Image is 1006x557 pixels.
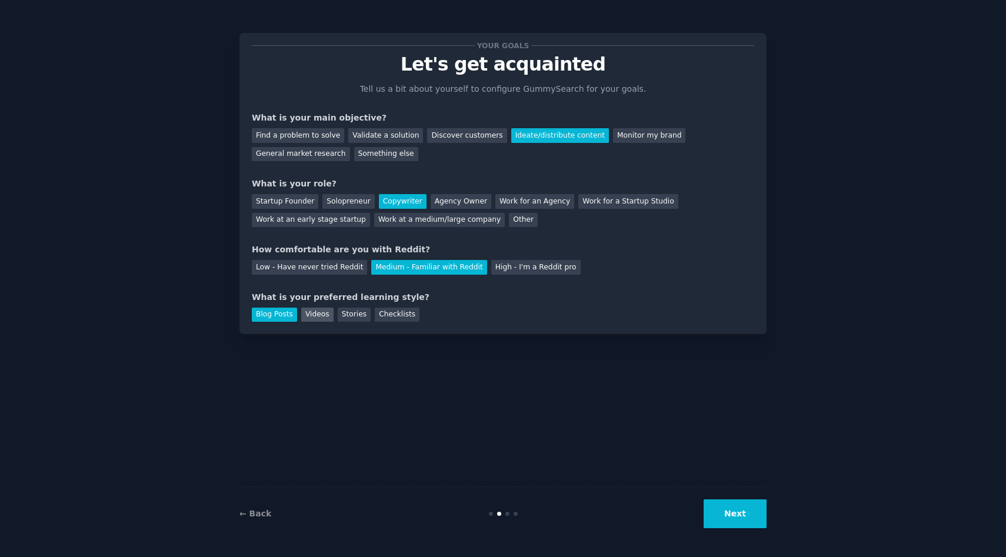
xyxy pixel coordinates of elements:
div: What is your preferred learning style? [252,291,754,303]
div: Find a problem to solve [252,128,344,143]
div: Agency Owner [431,194,491,209]
div: Medium - Familiar with Reddit [371,260,487,275]
div: Blog Posts [252,308,297,322]
div: General market research [252,147,350,162]
div: Solopreneur [322,194,374,209]
div: Low - Have never tried Reddit [252,260,367,275]
div: Monitor my brand [613,128,685,143]
button: Next [704,499,767,528]
div: Work for a Startup Studio [578,194,678,209]
div: What is your role? [252,178,754,190]
div: Validate a solution [348,128,423,143]
div: Checklists [375,308,419,322]
div: Work at an early stage startup [252,213,370,228]
div: Startup Founder [252,194,318,209]
div: Ideate/distribute content [511,128,609,143]
div: Work at a medium/large company [374,213,505,228]
div: Videos [301,308,334,322]
div: High - I'm a Reddit pro [491,260,581,275]
div: Discover customers [427,128,507,143]
div: What is your main objective? [252,112,754,124]
p: Let's get acquainted [252,54,754,75]
div: Something else [354,147,418,162]
span: Your goals [475,39,531,52]
div: Other [509,213,538,228]
div: Copywriter [379,194,427,209]
div: Stories [338,308,371,322]
div: Work for an Agency [495,194,574,209]
p: Tell us a bit about yourself to configure GummySearch for your goals. [355,83,651,95]
a: ← Back [239,509,271,518]
div: How comfortable are you with Reddit? [252,244,754,256]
